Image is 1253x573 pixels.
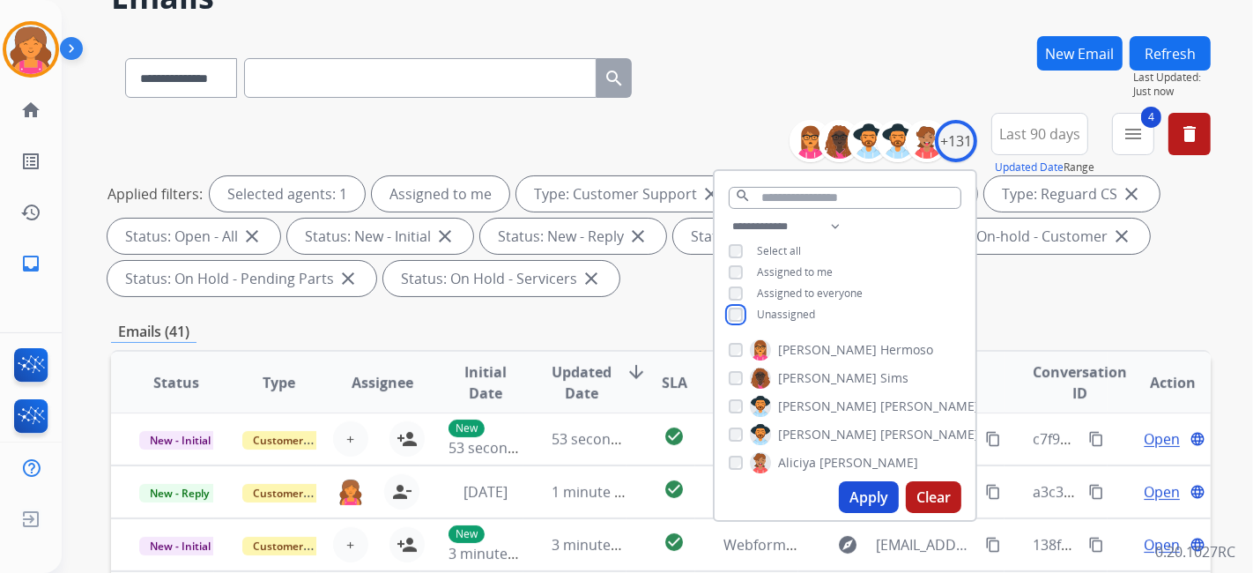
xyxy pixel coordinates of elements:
[383,261,619,296] div: Status: On Hold - Servicers
[1112,113,1154,155] button: 4
[757,243,801,258] span: Select all
[837,534,858,555] mat-icon: explore
[372,176,509,212] div: Assigned to me
[347,428,355,450] span: +
[241,226,263,247] mat-icon: close
[664,479,685,500] mat-icon: check_circle
[449,361,523,404] span: Initial Date
[935,120,977,162] div: +131
[153,372,199,393] span: Status
[1133,85,1211,99] span: Just now
[1121,183,1142,205] mat-icon: close
[909,219,1150,254] div: Status: On-hold - Customer
[1144,534,1180,555] span: Open
[1088,484,1104,500] mat-icon: content_copy
[1190,484,1205,500] mat-icon: language
[876,534,975,555] span: [EMAIL_ADDRESS][DOMAIN_NAME]
[434,226,456,247] mat-icon: close
[757,307,815,322] span: Unassigned
[723,535,1123,554] span: Webform from [EMAIL_ADDRESS][DOMAIN_NAME] on [DATE]
[1033,361,1127,404] span: Conversation ID
[778,426,877,443] span: [PERSON_NAME]
[778,454,816,472] span: Aliciya
[242,484,357,502] span: Customer Support
[757,286,863,301] span: Assigned to everyone
[242,431,357,450] span: Customer Support
[6,25,56,74] img: avatar
[552,429,655,449] span: 53 seconds ago
[880,398,979,415] span: [PERSON_NAME]
[391,481,412,502] mat-icon: person_remove
[819,454,918,472] span: [PERSON_NAME]
[985,537,1001,553] mat-icon: content_copy
[449,420,485,437] p: New
[995,160,1064,175] button: Updated Date
[139,484,219,502] span: New - Reply
[1141,107,1161,128] span: 4
[1133,71,1211,85] span: Last Updated:
[287,219,473,254] div: Status: New - Initial
[664,426,685,447] mat-icon: check_circle
[880,341,933,359] span: Hermoso
[1155,541,1235,562] p: 0.20.1027RC
[1179,123,1200,145] mat-icon: delete
[627,226,649,247] mat-icon: close
[108,183,203,205] p: Applied filters:
[880,426,979,443] span: [PERSON_NAME]
[108,219,280,254] div: Status: Open - All
[338,479,363,505] img: agent-avatar
[397,428,418,450] mat-icon: person_add
[463,482,508,502] span: [DATE]
[1108,352,1211,413] th: Action
[1144,481,1180,502] span: Open
[337,268,359,289] mat-icon: close
[839,481,899,513] button: Apply
[757,264,833,279] span: Assigned to me
[1190,431,1205,447] mat-icon: language
[995,160,1094,175] span: Range
[985,431,1001,447] mat-icon: content_copy
[480,219,666,254] div: Status: New - Reply
[1130,36,1211,71] button: Refresh
[626,361,647,383] mat-icon: arrow_downward
[516,176,739,212] div: Type: Customer Support
[735,188,751,204] mat-icon: search
[778,398,877,415] span: [PERSON_NAME]
[552,482,639,502] span: 1 minute ago
[778,369,877,387] span: [PERSON_NAME]
[449,544,543,563] span: 3 minutes ago
[20,202,41,223] mat-icon: history
[664,532,685,553] mat-icon: check_circle
[333,527,368,562] button: +
[20,100,41,121] mat-icon: home
[991,113,1088,155] button: Last 90 days
[1037,36,1123,71] button: New Email
[880,369,908,387] span: Sims
[449,438,552,458] span: 53 seconds ago
[397,534,418,555] mat-icon: person_add
[1123,123,1144,145] mat-icon: menu
[20,253,41,274] mat-icon: inbox
[20,151,41,172] mat-icon: list_alt
[1190,537,1205,553] mat-icon: language
[139,537,221,555] span: New - Initial
[673,219,902,254] div: Status: On-hold – Internal
[581,268,602,289] mat-icon: close
[1088,431,1104,447] mat-icon: content_copy
[210,176,365,212] div: Selected agents: 1
[701,183,722,205] mat-icon: close
[662,372,687,393] span: SLA
[984,176,1160,212] div: Type: Reguard CS
[552,361,612,404] span: Updated Date
[999,130,1080,138] span: Last 90 days
[1088,537,1104,553] mat-icon: content_copy
[1144,428,1180,450] span: Open
[242,537,357,555] span: Customer Support
[111,321,196,343] p: Emails (41)
[552,535,646,554] span: 3 minutes ago
[347,534,355,555] span: +
[449,525,485,543] p: New
[352,372,413,393] span: Assignee
[1111,226,1132,247] mat-icon: close
[778,341,877,359] span: [PERSON_NAME]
